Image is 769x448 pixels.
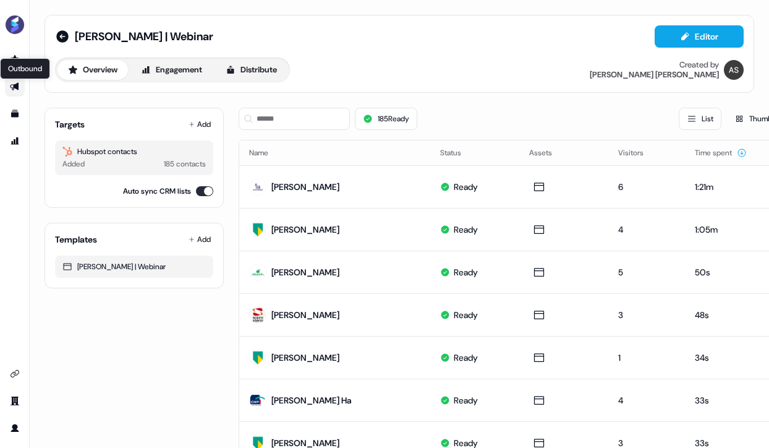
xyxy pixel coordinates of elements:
button: Visitors [618,142,658,164]
a: Editor [655,32,744,45]
a: Go to prospects [5,50,25,69]
div: 34s [695,351,749,364]
a: Go to team [5,391,25,411]
div: 33s [695,394,749,407]
div: Ready [454,181,478,193]
div: [PERSON_NAME] [271,309,339,321]
div: Hubspot contacts [62,145,206,158]
div: Targets [55,118,85,131]
button: Time spent [695,142,747,164]
div: 50s [695,266,749,278]
button: Distribute [215,60,287,80]
div: 1:21m [695,181,749,193]
button: Add [186,116,213,133]
a: Go to profile [5,418,25,438]
div: [PERSON_NAME] [271,351,339,364]
div: 6 [618,181,675,193]
div: 4 [618,223,675,236]
button: 185Ready [355,108,417,130]
img: Antoni [724,60,744,80]
div: 4 [618,394,675,407]
button: Editor [655,25,744,48]
label: Auto sync CRM lists [123,185,191,197]
button: List [679,108,721,130]
div: [PERSON_NAME] [271,266,339,278]
th: Assets [519,140,608,165]
a: Go to templates [5,104,25,124]
button: Name [249,142,283,164]
div: Ready [454,394,478,407]
div: [PERSON_NAME] [271,223,339,236]
div: 3 [618,309,675,321]
span: [PERSON_NAME] | Webinar [75,29,213,44]
div: 5 [618,266,675,278]
div: Ready [454,223,478,236]
a: Go to outbound experience [5,77,25,97]
button: Engagement [130,60,213,80]
div: Ready [454,351,478,364]
div: 1:05m [695,223,749,236]
button: Overview [57,60,128,80]
div: 1 [618,351,675,364]
div: Ready [454,309,478,321]
div: Added [62,158,85,170]
button: Status [440,142,476,164]
button: Add [186,231,213,248]
div: [PERSON_NAME] Ha [271,394,352,407]
div: Created by [679,60,719,70]
a: Go to attribution [5,131,25,151]
div: [PERSON_NAME] [PERSON_NAME] [590,70,719,80]
div: [PERSON_NAME] | Webinar [62,261,206,273]
div: 185 contacts [164,158,206,170]
a: Go to integrations [5,364,25,384]
div: 48s [695,309,749,321]
div: Templates [55,233,97,246]
div: Ready [454,266,478,278]
div: [PERSON_NAME] [271,181,339,193]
